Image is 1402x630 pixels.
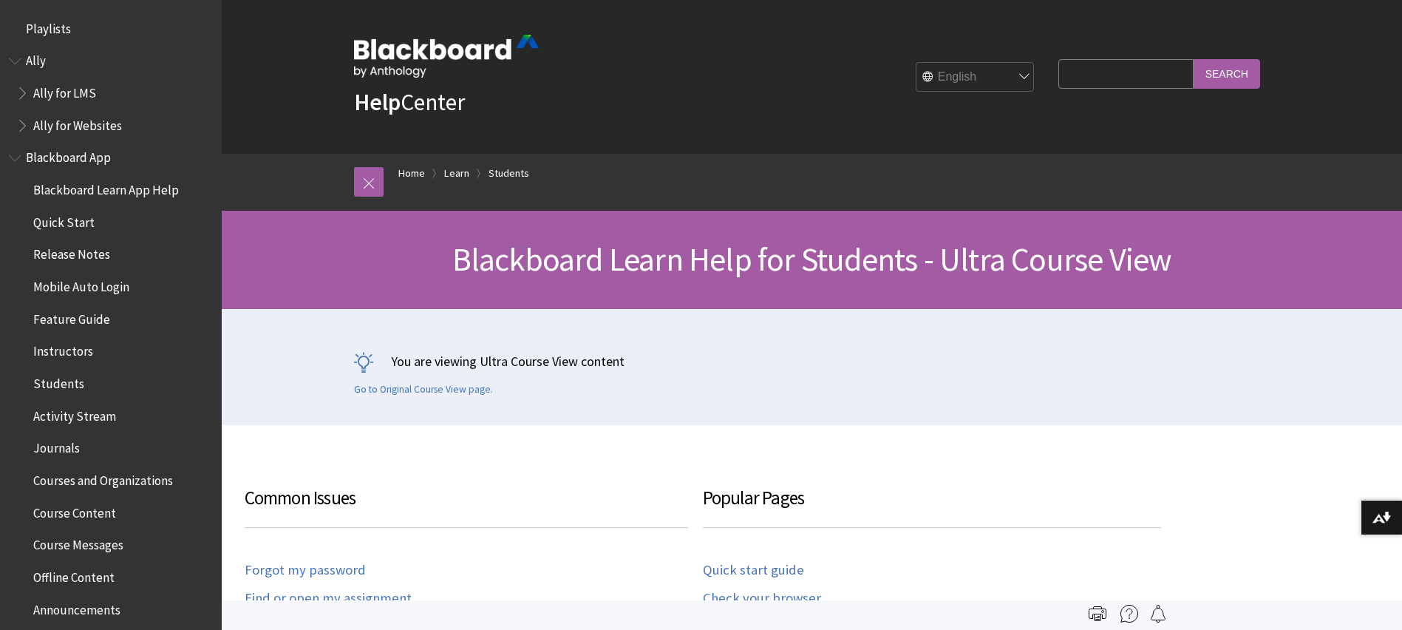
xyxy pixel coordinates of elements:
img: Print [1089,605,1106,623]
nav: Book outline for Playlists [9,16,213,41]
a: HelpCenter [354,87,465,117]
span: Ally for Websites [33,113,122,133]
span: Playlists [26,16,71,36]
span: Activity Stream [33,404,116,424]
strong: Help [354,87,401,117]
a: Quick start guide [703,562,804,579]
a: Students [489,164,529,183]
a: Forgot my password [245,562,366,579]
a: Learn [444,164,469,183]
a: Go to Original Course View page. [354,383,493,396]
p: You are viewing Ultra Course View content [354,352,1270,370]
span: Course Messages [33,533,123,553]
span: Ally for LMS [33,81,96,101]
img: Blackboard by Anthology [354,35,539,78]
span: Feature Guide [33,307,110,327]
span: Journals [33,436,80,456]
span: Blackboard Learn App Help [33,177,179,197]
span: Blackboard App [26,146,111,166]
span: Release Notes [33,243,110,262]
span: Instructors [33,339,93,359]
span: Students [33,371,84,391]
span: Courses and Organizations [33,468,173,488]
a: Home [398,164,425,183]
img: More help [1120,605,1138,623]
select: Site Language Selector [916,63,1035,92]
a: Find or open my assignment [245,590,412,607]
img: Follow this page [1149,605,1167,623]
h3: Common Issues [245,484,688,528]
h3: Popular Pages [703,484,1161,528]
span: Blackboard Learn Help for Students - Ultra Course View [452,239,1172,280]
nav: Book outline for Anthology Ally Help [9,49,213,138]
span: Ally [26,49,46,69]
input: Search [1194,59,1260,88]
span: Mobile Auto Login [33,274,129,294]
span: Offline Content [33,565,115,585]
a: Check your browser [703,590,821,607]
span: Announcements [33,597,120,617]
span: Course Content [33,501,116,521]
span: Quick Start [33,210,95,230]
